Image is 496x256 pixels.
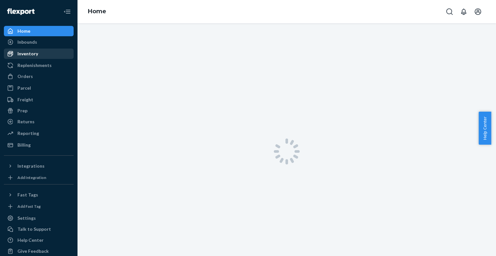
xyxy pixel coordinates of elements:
a: Home [4,26,74,36]
div: Talk to Support [17,226,51,232]
a: Inventory [4,49,74,59]
a: Replenishments [4,60,74,71]
button: Open account menu [471,5,484,18]
a: Prep [4,106,74,116]
div: Inventory [17,50,38,57]
div: Orders [17,73,33,80]
a: Inbounds [4,37,74,47]
button: Open Search Box [443,5,456,18]
a: Reporting [4,128,74,139]
a: Home [88,8,106,15]
div: Add Integration [17,175,46,180]
div: Parcel [17,85,31,91]
div: Add Fast Tag [17,204,41,209]
div: Inbounds [17,39,37,45]
div: Reporting [17,130,39,137]
button: Talk to Support [4,224,74,234]
div: Prep [17,107,27,114]
a: Orders [4,71,74,82]
div: Replenishments [17,62,52,69]
a: Billing [4,140,74,150]
div: Integrations [17,163,45,169]
div: Settings [17,215,36,221]
div: Give Feedback [17,248,49,254]
div: Freight [17,96,33,103]
ol: breadcrumbs [83,2,111,21]
a: Returns [4,117,74,127]
div: Help Center [17,237,44,243]
div: Billing [17,142,31,148]
a: Settings [4,213,74,223]
a: Add Fast Tag [4,203,74,210]
img: Flexport logo [7,8,35,15]
a: Add Integration [4,174,74,182]
button: Fast Tags [4,190,74,200]
a: Help Center [4,235,74,245]
a: Parcel [4,83,74,93]
div: Home [17,28,30,34]
div: Fast Tags [17,192,38,198]
button: Integrations [4,161,74,171]
button: Close Navigation [61,5,74,18]
a: Freight [4,95,74,105]
div: Returns [17,118,35,125]
button: Open notifications [457,5,470,18]
button: Help Center [479,112,491,145]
